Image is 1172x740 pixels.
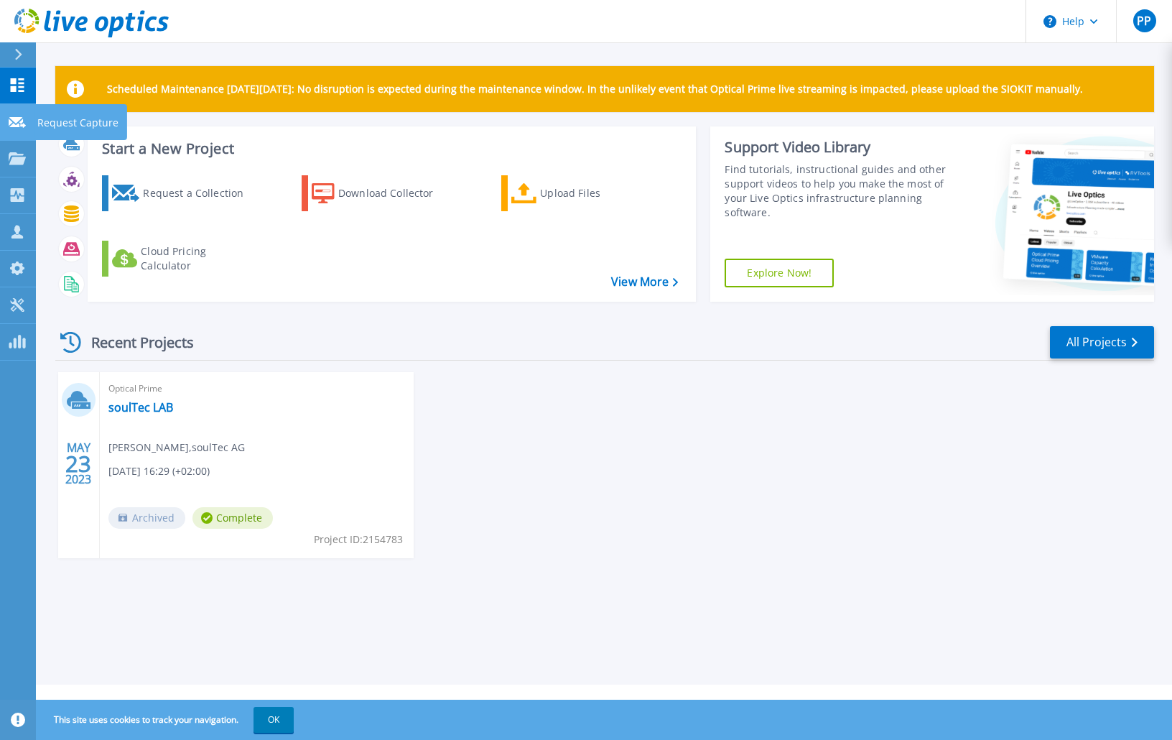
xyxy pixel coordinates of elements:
[55,325,213,360] div: Recent Projects
[314,532,403,547] span: Project ID: 2154783
[108,507,185,529] span: Archived
[338,179,453,208] div: Download Collector
[725,138,949,157] div: Support Video Library
[501,175,661,211] a: Upload Files
[65,438,92,490] div: MAY 2023
[102,175,262,211] a: Request a Collection
[540,179,655,208] div: Upload Files
[65,458,91,470] span: 23
[102,241,262,277] a: Cloud Pricing Calculator
[725,259,834,287] a: Explore Now!
[141,244,256,273] div: Cloud Pricing Calculator
[108,440,245,455] span: [PERSON_NAME] , soulTec AG
[107,83,1083,95] p: Scheduled Maintenance [DATE][DATE]: No disruption is expected during the maintenance window. In t...
[254,707,294,733] button: OK
[1050,326,1154,359] a: All Projects
[108,381,405,397] span: Optical Prime
[37,104,118,142] p: Request Capture
[192,507,273,529] span: Complete
[725,162,949,220] div: Find tutorials, instructional guides and other support videos to help you make the most of your L...
[102,141,678,157] h3: Start a New Project
[108,463,210,479] span: [DATE] 16:29 (+02:00)
[611,275,678,289] a: View More
[143,179,258,208] div: Request a Collection
[108,400,173,415] a: soulTec LAB
[1137,15,1151,27] span: PP
[302,175,462,211] a: Download Collector
[39,707,294,733] span: This site uses cookies to track your navigation.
